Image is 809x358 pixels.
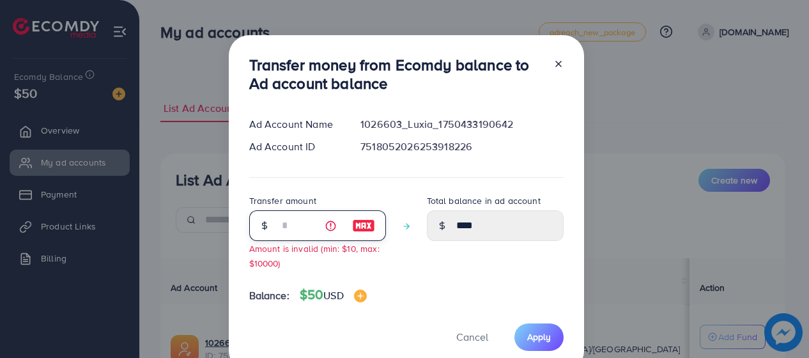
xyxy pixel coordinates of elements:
h3: Transfer money from Ecomdy balance to Ad account balance [249,56,543,93]
span: Apply [527,331,551,343]
label: Transfer amount [249,194,316,207]
small: Amount is invalid (min: $10, max: $10000) [249,242,380,269]
span: Balance: [249,288,289,303]
h4: $50 [300,287,367,303]
div: 7518052026253918226 [350,139,573,154]
div: Ad Account ID [239,139,351,154]
div: Ad Account Name [239,117,351,132]
span: USD [323,288,343,302]
span: Cancel [456,330,488,344]
button: Cancel [440,323,504,351]
button: Apply [514,323,564,351]
img: image [354,290,367,302]
label: Total balance in ad account [427,194,541,207]
img: image [352,218,375,233]
div: 1026603_Luxia_1750433190642 [350,117,573,132]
